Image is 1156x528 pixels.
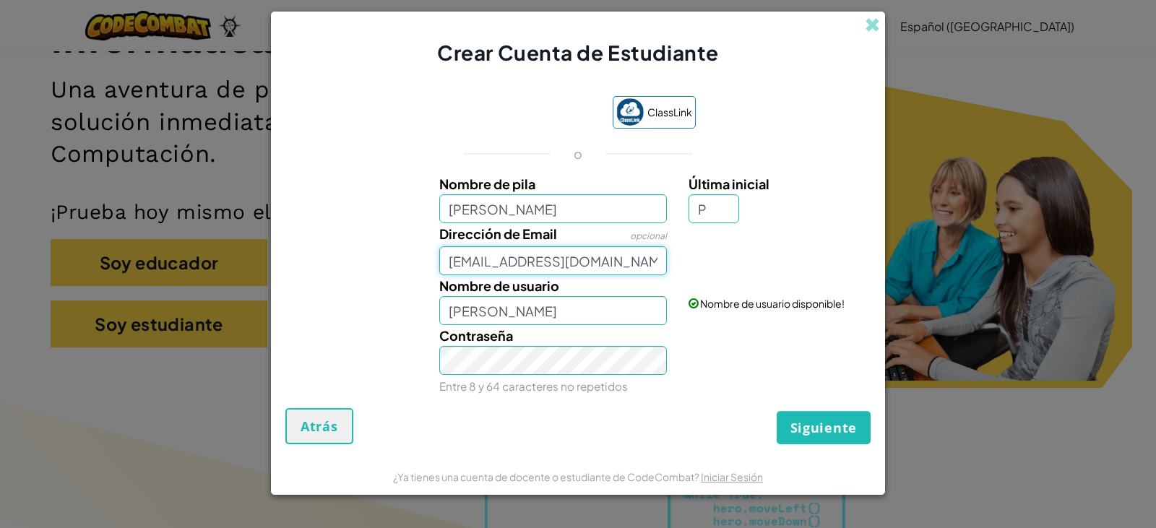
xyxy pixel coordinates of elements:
[439,277,559,294] span: Nombre de usuario
[777,411,871,444] button: Siguiente
[439,176,535,192] span: Nombre de pila
[630,230,667,241] span: opcional
[301,417,338,435] span: Atrás
[393,470,701,483] span: ¿Ya tienes una cuenta de docente o estudiante de CodeCombat?
[285,408,353,444] button: Atrás
[439,225,557,242] span: Dirección de Email
[616,98,644,126] img: classlink-logo-small.png
[700,297,845,310] span: Nombre de usuario disponible!
[437,40,719,65] span: Crear Cuenta de Estudiante
[439,327,513,344] span: Contraseña
[701,470,763,483] a: Iniciar Sesión
[439,379,628,393] small: Entre 8 y 64 caracteres no repetidos
[790,419,857,436] span: Siguiente
[647,102,692,123] span: ClassLink
[454,98,605,129] iframe: Botón de Acceder con Google
[574,145,582,163] p: o
[689,176,769,192] span: Última inicial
